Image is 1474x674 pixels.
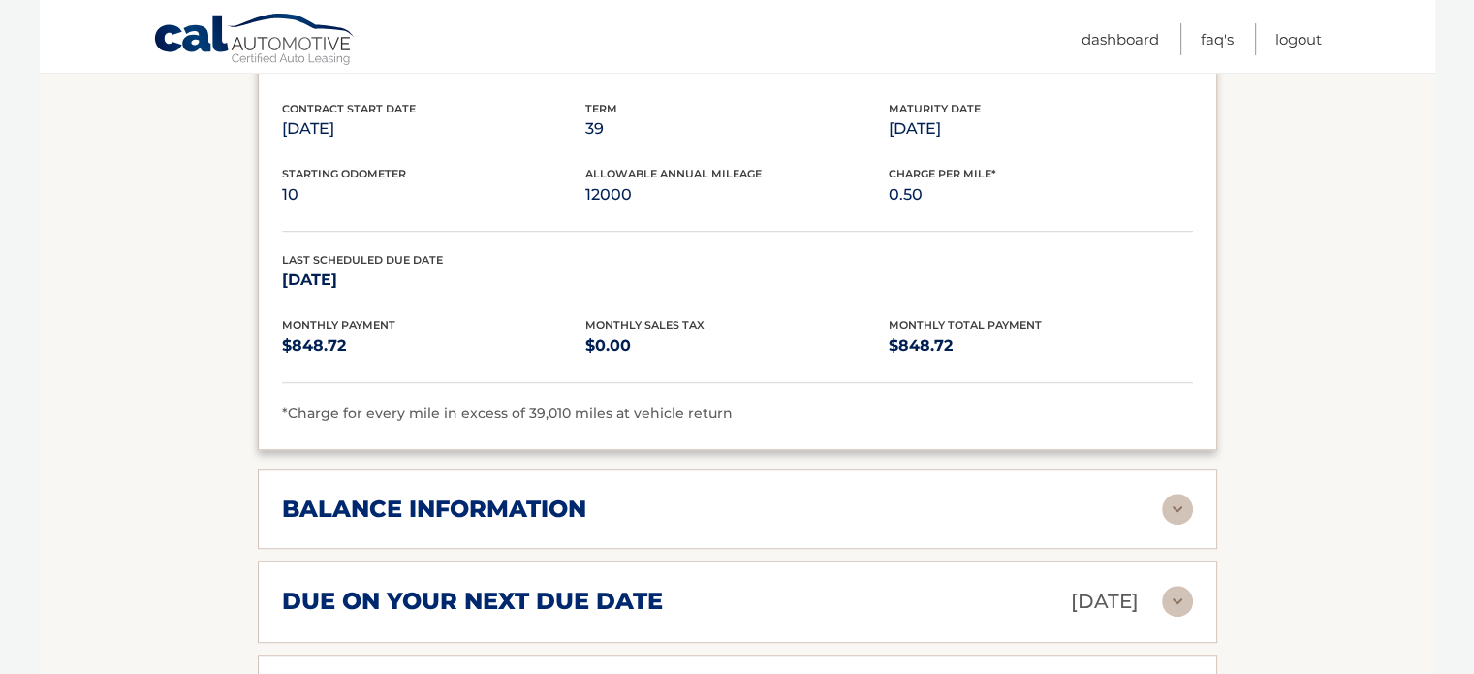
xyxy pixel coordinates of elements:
[282,267,585,294] p: [DATE]
[282,102,416,115] span: Contract Start Date
[585,167,762,180] span: Allowable Annual Mileage
[585,115,889,143] p: 39
[282,181,585,209] p: 10
[889,333,1192,360] p: $848.72
[1162,586,1193,617] img: accordion-rest.svg
[282,253,443,267] span: Last Scheduled Due Date
[585,318,705,332] span: Monthly Sales Tax
[153,13,357,69] a: Cal Automotive
[889,115,1192,143] p: [DATE]
[585,181,889,209] p: 12000
[282,115,585,143] p: [DATE]
[1275,23,1322,55] a: Logout
[585,102,617,115] span: Term
[889,167,996,180] span: Charge Per Mile*
[282,587,663,616] h2: due on your next due date
[585,333,889,360] p: $0.00
[889,102,981,115] span: Maturity Date
[1162,494,1193,525] img: accordion-rest.svg
[1201,23,1234,55] a: FAQ's
[282,167,406,180] span: Starting Odometer
[889,181,1192,209] p: 0.50
[282,333,585,360] p: $848.72
[1082,23,1159,55] a: Dashboard
[282,318,395,332] span: Monthly Payment
[282,404,733,422] span: *Charge for every mile in excess of 39,010 miles at vehicle return
[1071,585,1139,619] p: [DATE]
[889,318,1042,332] span: Monthly Total Payment
[282,495,586,524] h2: balance information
